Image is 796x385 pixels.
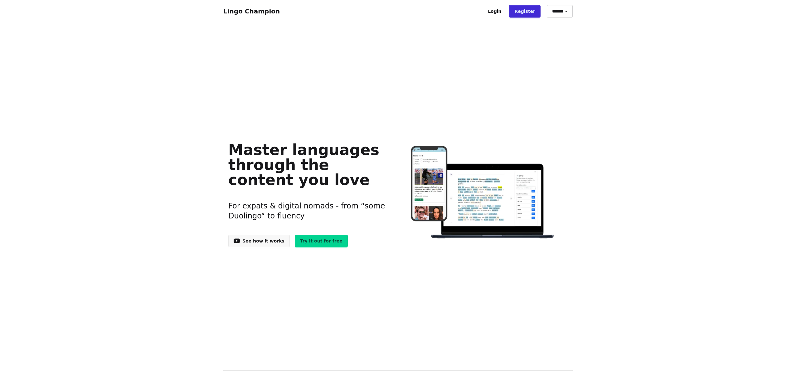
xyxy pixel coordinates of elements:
a: Try it out for free [295,235,348,247]
img: Learn languages online [398,146,568,239]
a: Login [483,5,507,17]
a: Register [509,5,541,17]
h1: Master languages through the content you love [228,142,388,187]
h3: For expats & digital nomads - from “some Duolingo“ to fluency [228,193,388,228]
a: See how it works [228,235,290,247]
a: Lingo Champion [223,7,280,15]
